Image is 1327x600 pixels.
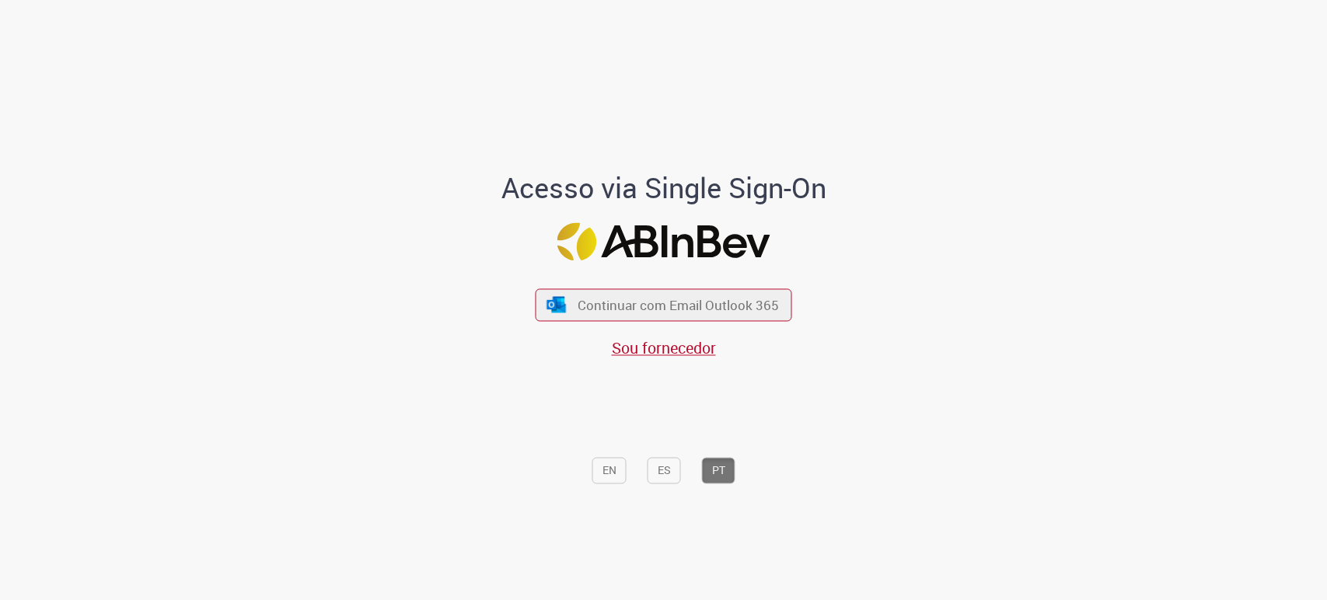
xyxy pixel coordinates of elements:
a: Sou fornecedor [612,337,716,358]
button: PT [702,458,735,484]
button: ícone Azure/Microsoft 360 Continuar com Email Outlook 365 [536,289,792,321]
span: Continuar com Email Outlook 365 [578,296,779,314]
img: ícone Azure/Microsoft 360 [545,296,567,312]
button: ES [648,458,681,484]
h1: Acesso via Single Sign-On [448,173,879,204]
button: EN [592,458,627,484]
img: Logo ABInBev [557,222,770,260]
